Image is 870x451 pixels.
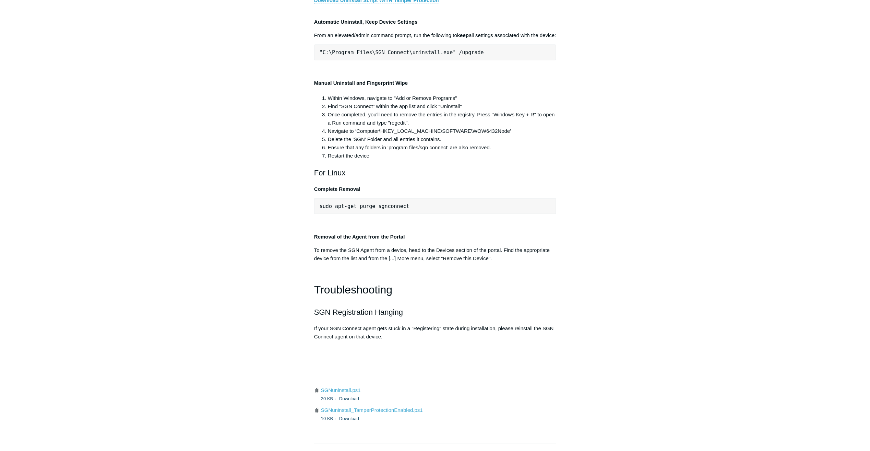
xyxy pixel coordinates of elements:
[321,407,423,413] a: SGNuninstall_TamperProtectionEnabled.ps1
[328,143,556,152] li: Ensure that any folders in 'program files/sgn connect' are also removed.
[321,416,338,421] span: 10 KB
[328,94,556,102] li: Within Windows, navigate to "Add or Remove Programs"
[339,416,359,421] a: Download
[314,80,408,86] strong: Manual Uninstall and Fingerprint Wipe
[314,306,556,318] h2: SGN Registration Hanging
[314,186,360,192] strong: Complete Removal
[328,102,556,111] li: Find "SGN Connect" within the app list and click "Uninstall"
[328,111,556,127] li: Once completed, you'll need to remove the entries in the registry. Press "Windows Key + R" to ope...
[314,325,554,339] span: If your SGN Connect agent gets stuck in a "Registering" state during installation, please reinsta...
[328,152,556,160] li: Restart the device
[314,281,556,299] h1: Troubleshooting
[314,32,556,38] span: From an elevated/admin command prompt, run the following to all settings associated with the device:
[320,49,484,56] span: "C:\Program Files\SGN Connect\uninstall.exe" /upgrade
[314,19,418,25] strong: Automatic Uninstall, Keep Device Settings
[339,396,359,401] a: Download
[321,387,361,393] a: SGNuninstall.ps1
[321,396,338,401] span: 20 KB
[314,234,405,240] strong: Removal of the Agent from the Portal
[314,167,556,179] h2: For Linux
[328,135,556,143] li: Delete the 'SGN' Folder and all entries it contains.
[314,198,556,214] pre: sudo apt-get purge sgnconnect
[328,127,556,135] li: Navigate to ‘Computer\HKEY_LOCAL_MACHINE\SOFTWARE\WOW6432Node'
[314,247,550,261] span: To remove the SGN Agent from a device, head to the Devices section of the portal. Find the approp...
[457,32,469,38] strong: keep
